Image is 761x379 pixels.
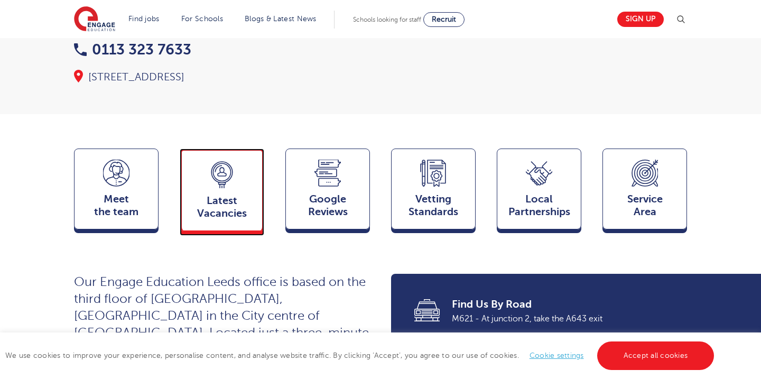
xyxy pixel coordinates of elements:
[432,15,456,23] span: Recruit
[74,41,191,58] a: 0113 323 7633
[291,193,364,218] span: Google Reviews
[74,149,159,234] a: Meetthe team
[497,149,581,234] a: Local Partnerships
[181,15,223,23] a: For Schools
[285,149,370,234] a: GoogleReviews
[74,70,370,85] div: [STREET_ADDRESS]
[5,352,717,359] span: We use cookies to improve your experience, personalise content, and analyse website traffic. By c...
[80,193,153,218] span: Meet the team
[187,195,257,220] span: Latest Vacancies
[503,193,576,218] span: Local Partnerships
[423,12,465,27] a: Recruit
[602,149,687,234] a: ServiceArea
[353,16,421,23] span: Schools looking for staff
[452,297,672,312] span: Find Us By Road
[617,12,664,27] a: Sign up
[128,15,160,23] a: Find jobs
[530,352,584,359] a: Cookie settings
[391,149,476,234] a: VettingStandards
[245,15,317,23] a: Blogs & Latest News
[452,312,672,326] span: M621 - At junction 2, take the A643 exit
[74,6,115,33] img: Engage Education
[597,341,714,370] a: Accept all cookies
[397,193,470,218] span: Vetting Standards
[180,149,264,236] a: LatestVacancies
[608,193,681,218] span: Service Area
